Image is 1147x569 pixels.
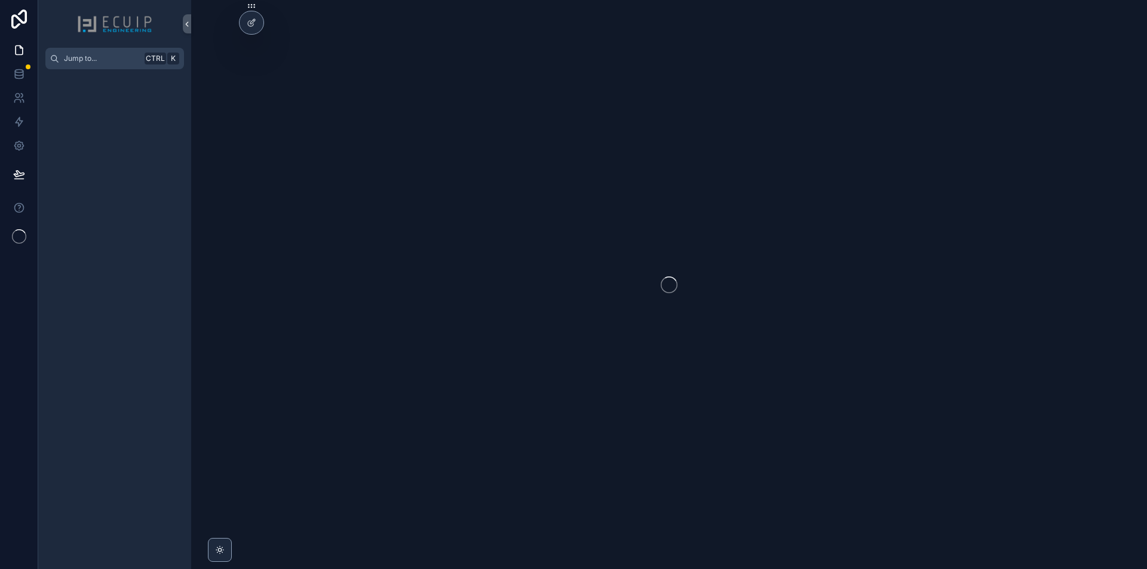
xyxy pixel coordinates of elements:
span: Ctrl [145,53,166,64]
span: K [168,54,178,63]
div: scrollable content [38,69,191,91]
span: Jump to... [64,54,140,63]
button: Jump to...CtrlK [45,48,184,69]
img: App logo [77,14,152,33]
